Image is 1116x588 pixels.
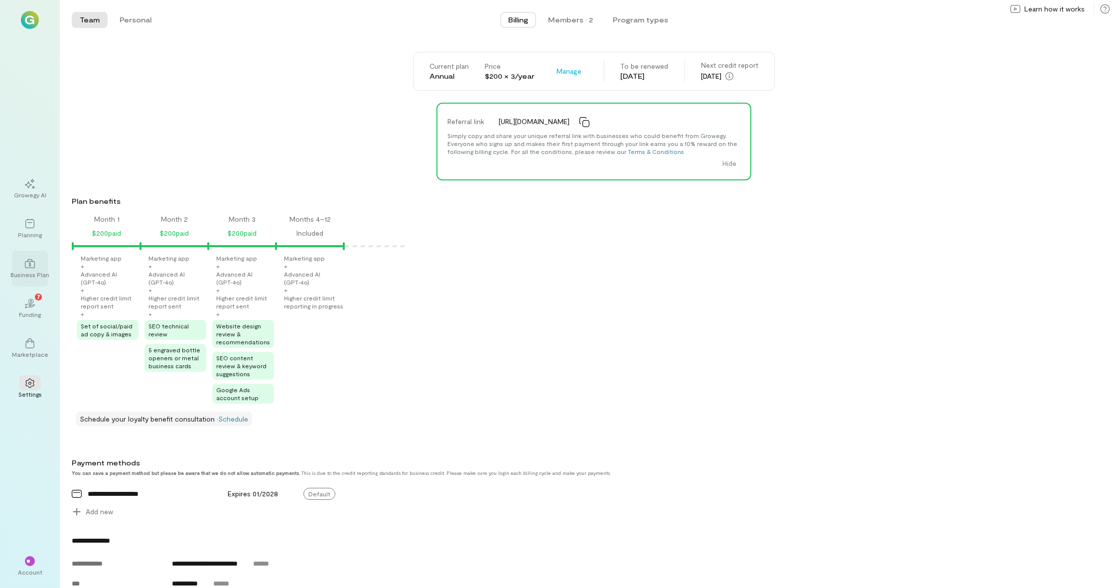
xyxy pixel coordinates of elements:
[148,262,152,270] div: +
[284,294,343,310] div: Higher credit limit reporting in progress
[429,71,469,81] div: Annual
[12,211,48,247] a: Planning
[216,270,274,286] div: Advanced AI (GPT‑4o)
[216,310,220,318] div: +
[80,415,218,423] span: Schedule your loyalty benefit consultation ·
[10,271,49,279] div: Business Plan
[148,294,206,310] div: Higher credit limit report sent
[551,63,587,79] button: Manage
[229,214,256,224] div: Month 3
[112,12,159,28] button: Personal
[81,286,84,294] div: +
[148,270,206,286] div: Advanced AI (GPT‑4o)
[228,227,257,239] div: $200 paid
[12,291,48,326] a: Funding
[218,415,248,423] a: Schedule
[148,310,152,318] div: +
[1024,4,1085,14] span: Learn how it works
[284,286,287,294] div: +
[18,390,42,398] div: Settings
[81,262,84,270] div: +
[148,346,200,369] span: 5 engraved bottle openers or metal business cards
[216,386,259,401] span: Google Ads account setup
[284,262,287,270] div: +
[216,286,220,294] div: +
[72,12,108,28] button: Team
[216,322,270,345] span: Website design review & recommendations
[296,227,323,239] div: Included
[216,254,257,262] div: Marketing app
[81,310,84,318] div: +
[14,191,46,199] div: Growegy AI
[500,12,536,28] button: Billing
[12,251,48,287] a: Business Plan
[228,489,278,498] span: Expires 01/2028
[161,214,188,224] div: Month 2
[18,568,42,576] div: Account
[81,294,139,310] div: Higher credit limit report sent
[81,254,122,262] div: Marketing app
[485,61,535,71] div: Price
[605,12,676,28] button: Program types
[72,470,1007,476] div: This is due to the credit reporting standards for business credit. Please make sure you login eac...
[716,155,742,171] button: Hide
[284,254,325,262] div: Marketing app
[540,12,601,28] button: Members · 2
[289,214,331,224] div: Months 4–12
[72,458,1007,468] div: Payment methods
[12,171,48,207] a: Growegy AI
[284,270,342,286] div: Advanced AI (GPT‑4o)
[485,71,535,81] div: $200 × 3/year
[429,61,469,71] div: Current plan
[701,60,758,70] div: Next credit report
[620,71,668,81] div: [DATE]
[37,292,40,301] span: 7
[160,227,189,239] div: $200 paid
[81,270,139,286] div: Advanced AI (GPT‑4o)
[508,15,528,25] span: Billing
[18,231,42,239] div: Planning
[148,322,189,337] span: SEO technical review
[216,294,274,310] div: Higher credit limit report sent
[72,470,300,476] strong: You can save a payment method but please be aware that we do not allow automatic payments.
[92,227,121,239] div: $200 paid
[216,262,220,270] div: +
[548,15,593,25] div: Members · 2
[86,507,113,517] span: Add new
[701,70,758,82] div: [DATE]
[12,370,48,406] a: Settings
[12,350,48,358] div: Marketplace
[620,61,668,71] div: To be renewed
[148,286,152,294] div: +
[216,354,267,377] span: SEO content review & keyword suggestions
[441,112,493,132] div: Referral link
[19,310,41,318] div: Funding
[628,148,684,155] a: Terms & Conditions
[447,132,737,155] span: Simply copy and share your unique referral link with businesses who could benefit from Growegy. E...
[72,196,1112,206] div: Plan benefits
[303,488,335,500] span: Default
[94,214,120,224] div: Month 1
[557,66,581,76] span: Manage
[12,330,48,366] a: Marketplace
[499,117,569,127] span: [URL][DOMAIN_NAME]
[81,322,133,337] span: Set of social/paid ad copy & images
[148,254,189,262] div: Marketing app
